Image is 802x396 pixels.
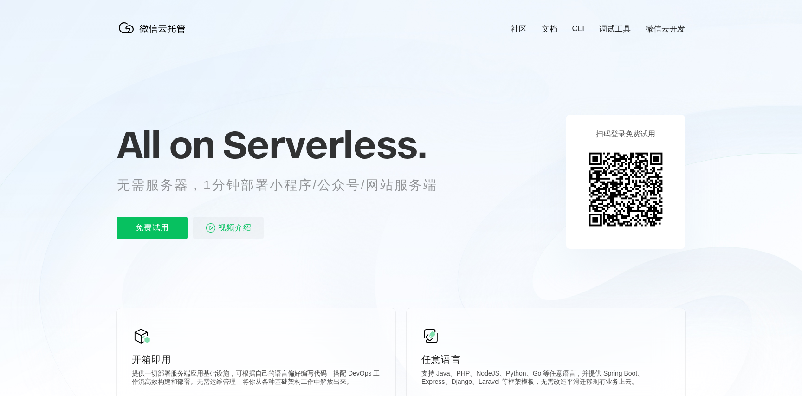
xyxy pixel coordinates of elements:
[205,222,216,234] img: video_play.svg
[117,19,191,37] img: 微信云托管
[132,353,381,366] p: 开箱即用
[511,24,527,34] a: 社区
[421,370,670,388] p: 支持 Java、PHP、NodeJS、Python、Go 等任意语言，并提供 Spring Boot、Express、Django、Laravel 等框架模板，无需改造平滑迁移现有业务上云。
[132,370,381,388] p: 提供一切部署服务端应用基础设施，可根据自己的语言偏好编写代码，搭配 DevOps 工作流高效构建和部署。无需运维管理，将你从各种基础架构工作中解放出来。
[542,24,557,34] a: 文档
[117,176,455,195] p: 无需服务器，1分钟部署小程序/公众号/网站服务端
[646,24,685,34] a: 微信云开发
[596,130,655,139] p: 扫码登录免费试用
[599,24,631,34] a: 调试工具
[117,217,188,239] p: 免费试用
[117,121,214,168] span: All on
[117,31,191,39] a: 微信云托管
[421,353,670,366] p: 任意语言
[223,121,427,168] span: Serverless.
[218,217,252,239] span: 视频介绍
[572,24,584,33] a: CLI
